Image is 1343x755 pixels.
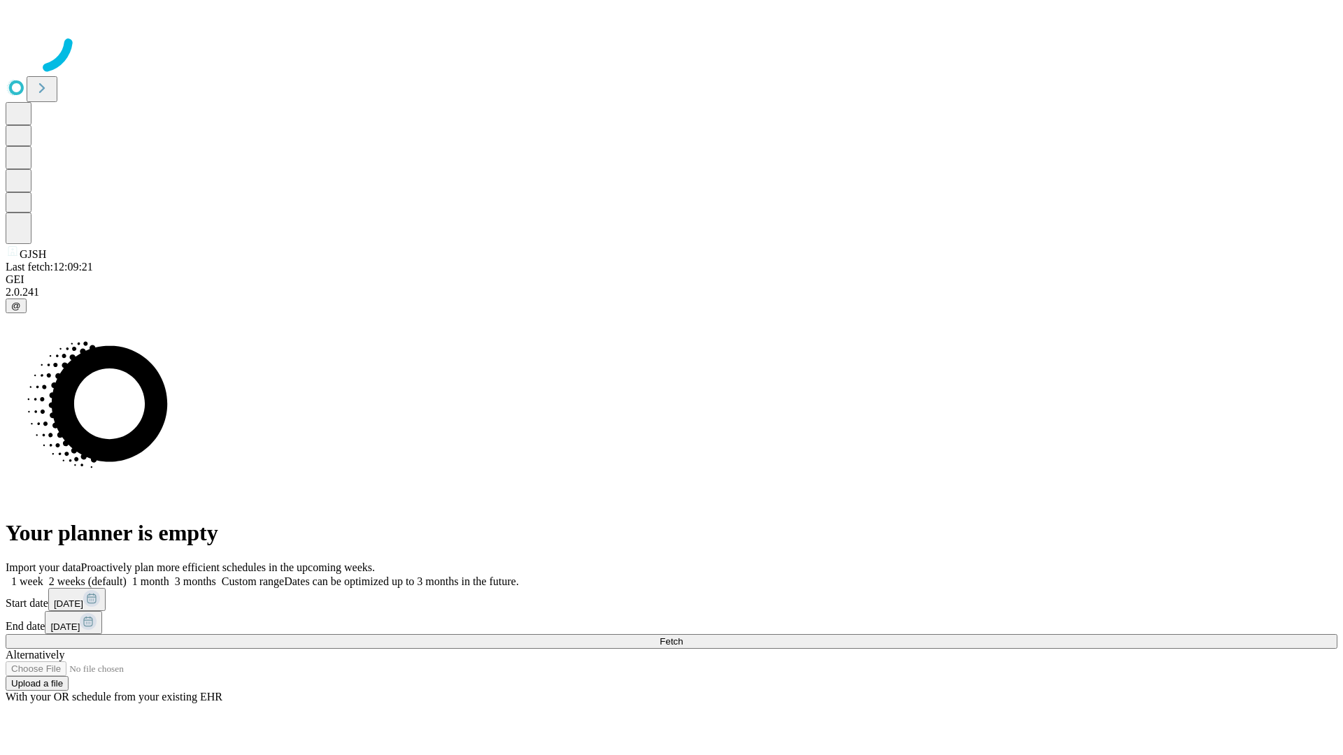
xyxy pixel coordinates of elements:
[222,575,284,587] span: Custom range
[6,676,69,691] button: Upload a file
[6,588,1337,611] div: Start date
[132,575,169,587] span: 1 month
[6,611,1337,634] div: End date
[20,248,46,260] span: GJSH
[6,273,1337,286] div: GEI
[6,691,222,703] span: With your OR schedule from your existing EHR
[45,611,102,634] button: [DATE]
[6,261,93,273] span: Last fetch: 12:09:21
[11,301,21,311] span: @
[49,575,127,587] span: 2 weeks (default)
[6,520,1337,546] h1: Your planner is empty
[6,299,27,313] button: @
[6,634,1337,649] button: Fetch
[50,621,80,632] span: [DATE]
[660,636,683,647] span: Fetch
[6,649,64,661] span: Alternatively
[81,561,375,573] span: Proactively plan more efficient schedules in the upcoming weeks.
[6,286,1337,299] div: 2.0.241
[284,575,518,587] span: Dates can be optimized up to 3 months in the future.
[6,561,81,573] span: Import your data
[175,575,216,587] span: 3 months
[48,588,106,611] button: [DATE]
[54,598,83,609] span: [DATE]
[11,575,43,587] span: 1 week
